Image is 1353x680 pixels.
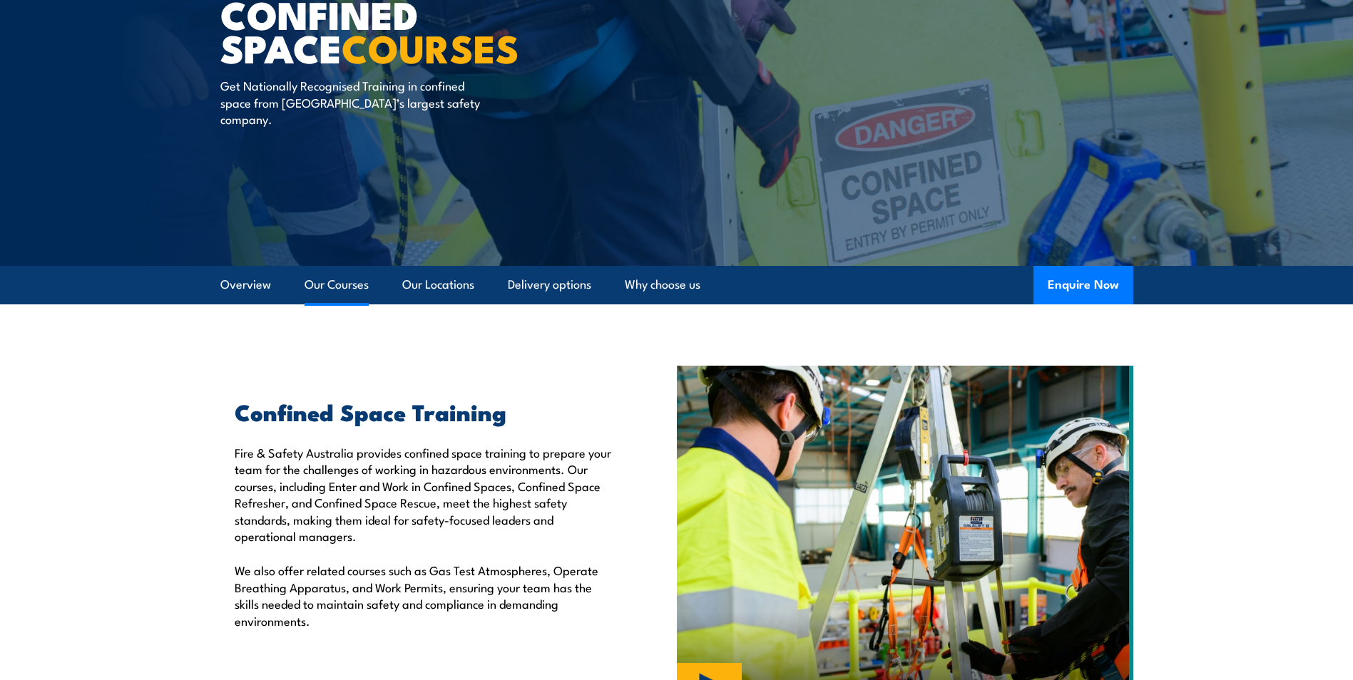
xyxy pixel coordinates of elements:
a: Our Courses [305,266,369,304]
p: Get Nationally Recognised Training in confined space from [GEOGRAPHIC_DATA]’s largest safety comp... [220,77,481,127]
a: Why choose us [625,266,700,304]
p: Fire & Safety Australia provides confined space training to prepare your team for the challenges ... [235,444,611,544]
a: Delivery options [508,266,591,304]
strong: COURSES [342,17,519,76]
button: Enquire Now [1033,266,1133,304]
h2: Confined Space Training [235,401,611,421]
p: We also offer related courses such as Gas Test Atmospheres, Operate Breathing Apparatus, and Work... [235,562,611,629]
a: Our Locations [402,266,474,304]
a: Overview [220,266,271,304]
